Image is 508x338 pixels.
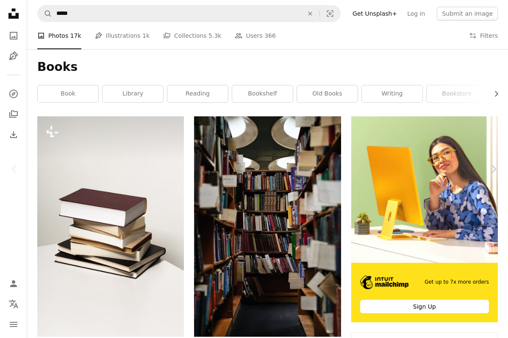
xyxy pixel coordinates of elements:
a: Illustrations 1k [95,22,150,49]
span: 1k [142,31,150,40]
a: Get up to 7x more ordersSign Up [351,116,498,322]
div: Sign Up [360,300,489,313]
button: Visual search [320,6,340,22]
a: Next [478,128,508,210]
a: Photos [5,27,22,44]
a: writing [362,85,422,102]
a: Illustrations [5,48,22,65]
a: Collections 5.3k [163,22,221,49]
button: Filters [469,22,498,49]
span: Get up to 7x more orders [425,279,489,286]
a: Log in [402,7,430,20]
a: reading [167,85,228,102]
a: Download History [5,126,22,143]
img: books on brown wooden shelf [194,116,341,337]
a: Users 366 [235,22,275,49]
a: bookshelf [232,85,293,102]
a: a stack of books [37,223,184,230]
a: books on brown wooden shelf [194,223,341,230]
a: Get Unsplash+ [347,7,402,20]
a: book [38,85,98,102]
a: bookstore [427,85,487,102]
button: Clear [301,6,319,22]
img: file-1690386555781-336d1949dad1image [360,276,409,289]
a: Explore [5,85,22,102]
span: 5.3k [208,31,221,40]
h1: Books [37,59,498,75]
button: Menu [5,316,22,333]
button: Language [5,296,22,313]
span: 366 [264,31,276,40]
img: a stack of books [37,116,184,337]
form: Find visuals sitewide [37,5,341,22]
a: old books [297,85,358,102]
button: scroll list to the right [489,85,498,102]
button: Submit an image [437,7,498,20]
img: file-1722962862010-20b14c5a0a60image [351,116,498,263]
button: Search Unsplash [38,6,52,22]
a: Log in / Sign up [5,275,22,292]
a: library [103,85,163,102]
a: Collections [5,106,22,123]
